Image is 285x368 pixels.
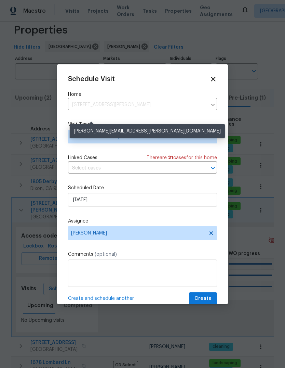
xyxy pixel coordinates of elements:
button: Open [208,163,218,173]
span: Schedule Visit [68,76,115,83]
label: Comments [68,251,217,258]
button: Create [189,292,217,305]
span: There are case s for this home [147,154,217,161]
label: Scheduled Date [68,185,217,191]
label: Home [68,91,217,98]
span: [PERSON_NAME] [71,230,205,236]
span: 21 [168,155,173,160]
label: Assignee [68,218,217,225]
span: Create and schedule another [68,295,134,302]
span: (optional) [95,252,117,257]
div: [PERSON_NAME][EMAIL_ADDRESS][PERSON_NAME][DOMAIN_NAME] [70,124,225,138]
input: Select cases [68,163,198,174]
span: Linked Cases [68,154,97,161]
input: Enter in an address [68,100,207,110]
span: Close [209,75,217,83]
label: Visit Type [68,121,217,128]
span: Create [194,294,212,303]
input: M/D/YYYY [68,193,217,207]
